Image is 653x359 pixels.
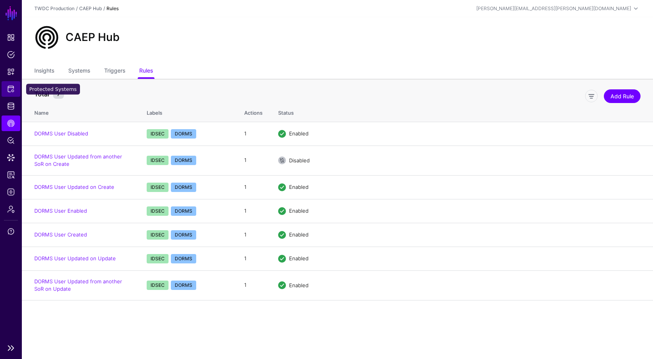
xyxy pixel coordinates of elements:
span: DORMS [171,230,196,240]
a: DORMS User Created [34,231,87,238]
a: Triggers [104,64,125,79]
span: Enabled [289,184,309,190]
span: CAEP Hub [7,119,15,127]
td: 1 [236,175,270,199]
a: CAEP Hub [79,5,102,11]
a: Access Reporting [2,167,20,183]
th: Labels [139,101,236,122]
a: Admin [2,201,20,217]
th: Actions [236,101,270,122]
a: Insights [34,64,54,79]
span: Enabled [289,208,309,214]
div: Protected Systems [26,84,80,95]
a: Rules [139,64,153,79]
td: 1 [236,146,270,175]
a: Protected Systems [2,81,20,97]
span: IDSEC [147,206,169,216]
span: Identity Data Fabric [7,102,15,110]
div: / [102,5,106,12]
span: Data Lens [7,154,15,162]
a: DORMS User Updated from another SoR on Create [34,153,122,167]
span: DORMS [171,206,196,216]
a: DORMS User Disabled [34,130,88,137]
span: Snippets [7,68,15,76]
a: Systems [68,64,90,79]
div: / [75,5,79,12]
a: CAEP Hub [2,116,20,131]
a: Logs [2,184,20,200]
a: DORMS User Updated on Update [34,255,116,261]
strong: Rules [106,5,119,11]
th: Status [270,101,653,122]
span: Enabled [289,231,309,238]
a: TWDC Production [34,5,75,11]
span: IDSEC [147,281,169,290]
span: IDSEC [147,230,169,240]
a: Identity Data Fabric [2,98,20,114]
span: Admin [7,205,15,213]
span: Enabled [289,130,309,137]
td: 1 [236,122,270,146]
span: DORMS [171,281,196,290]
span: IDSEC [147,254,169,263]
a: SGNL [5,5,18,22]
a: Policies [2,47,20,62]
span: Disabled [289,157,310,163]
span: Access Reporting [7,171,15,179]
h2: CAEP Hub [66,31,120,44]
span: Logs [7,188,15,196]
a: Add Rule [604,89,641,103]
span: DORMS [171,183,196,192]
td: 1 [236,223,270,247]
span: DORMS [171,254,196,263]
span: Dashboard [7,34,15,41]
a: DORMS User Updated on Create [34,184,114,190]
a: DORMS User Enabled [34,208,87,214]
a: DORMS User Updated from another SoR on Update [34,278,122,292]
span: Enabled [289,255,309,261]
td: 1 [236,199,270,223]
td: 1 [236,247,270,270]
a: Dashboard [2,30,20,45]
span: DORMS [171,156,196,165]
th: Name [22,101,139,122]
span: Enabled [289,282,309,288]
span: Support [7,227,15,235]
a: Data Lens [2,150,20,165]
a: Policy Lens [2,133,20,148]
span: IDSEC [147,183,169,192]
span: Protected Systems [7,85,15,93]
div: [PERSON_NAME][EMAIL_ADDRESS][PERSON_NAME][DOMAIN_NAME] [476,5,631,12]
span: Policy Lens [7,137,15,144]
span: Policies [7,51,15,59]
span: IDSEC [147,129,169,139]
span: DORMS [171,129,196,139]
a: Snippets [2,64,20,80]
span: IDSEC [147,156,169,165]
td: 1 [236,270,270,300]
